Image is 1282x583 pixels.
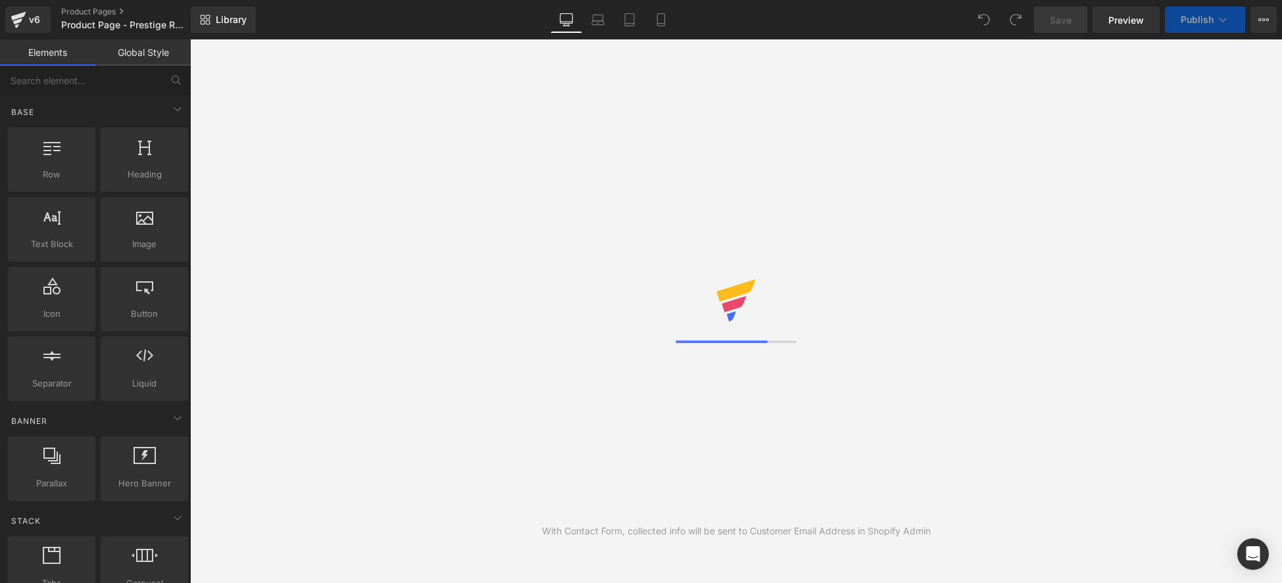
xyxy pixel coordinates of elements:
a: New Library [191,7,256,33]
span: Preview [1108,13,1144,27]
a: Desktop [551,7,582,33]
span: Publish [1181,14,1214,25]
span: Library [216,14,247,26]
span: Text Block [12,237,91,251]
span: Parallax [12,477,91,490]
span: Separator [12,377,91,390]
a: v6 [5,7,51,33]
span: Hero Banner [105,477,184,490]
span: Save [1050,13,1072,27]
a: Preview [1093,7,1160,33]
span: Button [105,307,184,321]
button: Undo [971,7,997,33]
div: With Contact Form, collected info will be sent to Customer Email Address in Shopify Admin [542,524,931,538]
div: v6 [26,11,43,28]
span: Icon [12,307,91,321]
span: Product Page - Prestige R2 Pro [61,20,187,30]
a: Product Pages [61,7,212,17]
span: Banner [10,415,49,427]
button: Publish [1165,7,1245,33]
button: Redo [1002,7,1029,33]
div: Open Intercom Messenger [1237,538,1269,570]
span: Heading [105,168,184,181]
span: Stack [10,515,42,527]
a: Laptop [582,7,614,33]
span: Image [105,237,184,251]
span: Row [12,168,91,181]
a: Tablet [614,7,645,33]
a: Global Style [95,39,191,66]
span: Base [10,106,36,118]
a: Mobile [645,7,677,33]
button: More [1250,7,1277,33]
span: Liquid [105,377,184,390]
